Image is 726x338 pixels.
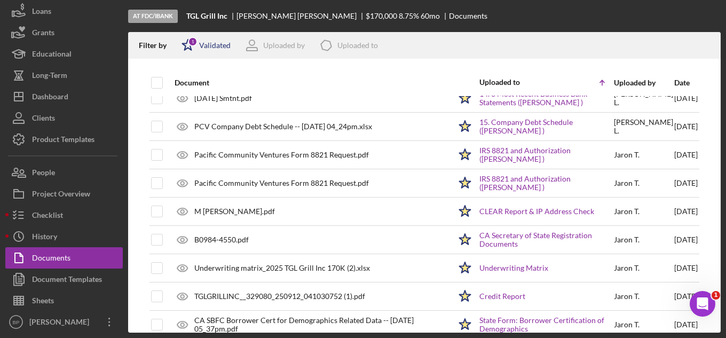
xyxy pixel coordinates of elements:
a: Underwriting Matrix [479,264,548,272]
a: IRS 8821 and Authorization ([PERSON_NAME] ) [479,175,613,192]
a: 15. Company Debt Schedule ([PERSON_NAME] ) [479,118,613,135]
button: BP[PERSON_NAME] [5,311,123,333]
div: B0984-4550.pdf [194,235,249,244]
button: Document Templates [5,269,123,290]
text: BP [13,319,20,325]
button: Dashboard [5,86,123,107]
div: [DATE] [674,142,698,168]
div: [DATE] [674,170,698,196]
div: Uploaded by [614,78,673,87]
div: Clients [32,107,55,131]
div: 60 mo [421,12,440,20]
div: [DATE] [674,311,698,338]
div: Grants [32,22,54,46]
div: Date [674,78,698,87]
div: Jaron T . [614,320,640,329]
a: IRS 8821 and Authorization ([PERSON_NAME] ) [479,146,613,163]
div: [DATE] [674,113,698,140]
button: Documents [5,247,123,269]
button: History [5,226,123,247]
div: History [32,226,57,250]
div: Pacific Community Ventures Form 8821 Request.pdf [194,179,369,187]
div: Sheets [32,290,54,314]
div: Document [175,78,451,87]
iframe: Intercom live chat [690,291,715,317]
button: Grants [5,22,123,43]
span: $170,000 [366,11,397,20]
div: [DATE] [674,283,698,310]
div: Jaron T . [614,207,640,216]
div: Dashboard [32,86,68,110]
div: [DATE] [674,85,698,112]
div: CA SBFC Borrower Cert for Demographics Related Data -- [DATE] 05_37pm.pdf [194,316,451,333]
a: CLEAR Report & IP Address Check [479,207,594,216]
button: Checklist [5,205,123,226]
div: Uploaded to [337,41,378,50]
div: Jaron T . [614,151,640,159]
div: Jaron T . [614,235,640,244]
div: 8.75 % [399,12,419,20]
div: [DATE] Smtnt.pdf [194,94,252,103]
div: Uploaded to [479,78,546,87]
div: At FDC/iBank [128,10,178,23]
div: Validated [199,41,231,50]
a: 14. 3 Most Recent Business Bank Statements ([PERSON_NAME] ) [479,90,613,107]
div: Pacific Community Ventures Form 8821 Request.pdf [194,151,369,159]
div: M [PERSON_NAME].pdf [194,207,275,216]
span: 1 [712,291,720,300]
div: Jaron T . [614,179,640,187]
div: Underwriting matrix_2025 TGL Grill Inc 170K (2).xlsx [194,264,370,272]
div: [PERSON_NAME] [27,311,96,335]
div: Long-Term [32,65,67,89]
b: TGL Grill Inc [186,12,227,20]
div: Uploaded by [263,41,305,50]
div: [DATE] [674,198,698,225]
a: Credit Report [479,292,525,301]
a: State Form: Borrower Certification of Demographics [479,316,613,333]
div: [PERSON_NAME] L . [614,90,673,107]
div: Checklist [32,205,63,229]
div: Filter by [139,41,175,50]
button: Product Templates [5,129,123,150]
div: Jaron T . [614,292,640,301]
button: People [5,162,123,183]
button: Educational [5,43,123,65]
a: CA Secretary of State Registration Documents [479,231,613,248]
div: TGLGRILLINC__329080_250912_041030752 (1).pdf [194,292,365,301]
div: PCV Company Debt Schedule -- [DATE] 04_24pm.xlsx [194,122,372,131]
div: [DATE] [674,255,698,281]
div: Project Overview [32,183,90,207]
div: Loans [32,1,51,25]
div: [PERSON_NAME] [PERSON_NAME] [236,12,366,20]
div: [PERSON_NAME] L . [614,118,673,135]
div: Jaron T . [614,264,640,272]
button: Project Overview [5,183,123,205]
div: People [32,162,55,186]
button: Long-Term [5,65,123,86]
div: [DATE] [674,226,698,253]
div: Documents [449,12,487,20]
button: Loans [5,1,123,22]
div: Documents [32,247,70,271]
div: 1 [188,37,198,46]
div: Educational [32,43,72,67]
button: Sheets [5,290,123,311]
div: Document Templates [32,269,102,293]
button: Clients [5,107,123,129]
div: Product Templates [32,129,94,153]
